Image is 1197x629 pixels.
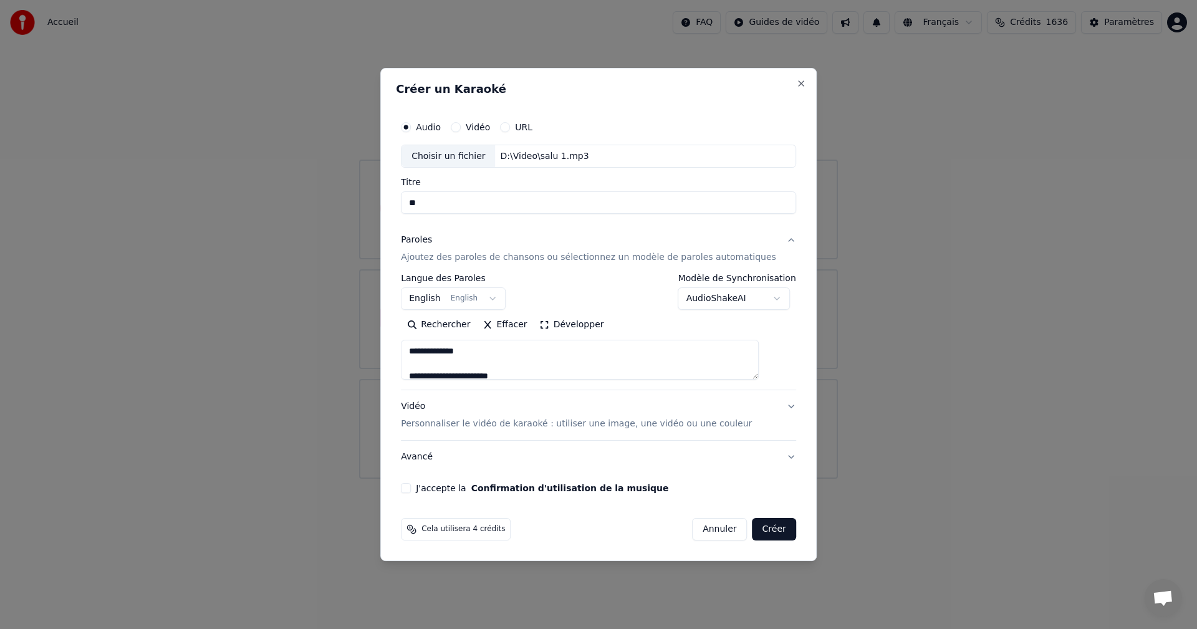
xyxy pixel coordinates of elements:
[401,401,752,431] div: Vidéo
[466,123,490,132] label: Vidéo
[401,441,796,473] button: Avancé
[534,315,610,335] button: Développer
[678,274,796,283] label: Modèle de Synchronisation
[421,524,505,534] span: Cela utilisera 4 crédits
[401,274,506,283] label: Langue des Paroles
[401,274,796,390] div: ParolesAjoutez des paroles de chansons ou sélectionnez un modèle de paroles automatiques
[496,150,594,163] div: D:\Video\salu 1.mp3
[401,315,476,335] button: Rechercher
[401,234,432,247] div: Paroles
[401,145,495,168] div: Choisir un fichier
[752,518,796,540] button: Créer
[416,484,668,492] label: J'accepte la
[476,315,533,335] button: Effacer
[401,224,796,274] button: ParolesAjoutez des paroles de chansons ou sélectionnez un modèle de paroles automatiques
[515,123,532,132] label: URL
[401,178,796,187] label: Titre
[401,391,796,441] button: VidéoPersonnaliser le vidéo de karaoké : utiliser une image, une vidéo ou une couleur
[401,252,776,264] p: Ajoutez des paroles de chansons ou sélectionnez un modèle de paroles automatiques
[471,484,669,492] button: J'accepte la
[396,84,801,95] h2: Créer un Karaoké
[401,418,752,430] p: Personnaliser le vidéo de karaoké : utiliser une image, une vidéo ou une couleur
[692,518,747,540] button: Annuler
[416,123,441,132] label: Audio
